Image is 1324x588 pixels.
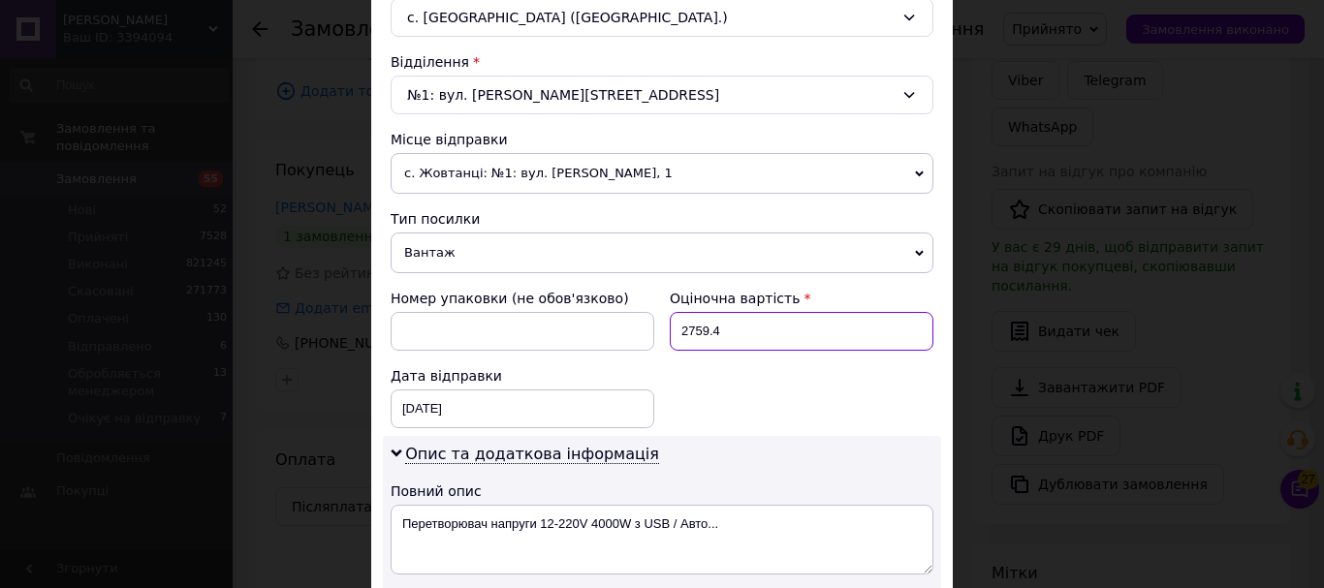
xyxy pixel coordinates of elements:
[391,153,933,194] span: с. Жовтанці: №1: вул. [PERSON_NAME], 1
[391,289,654,308] div: Номер упаковки (не обов'язково)
[391,505,933,574] textarea: Перетворювач напруги 12-220V 4000W з USB / Авто...
[391,52,933,72] div: Відділення
[391,366,654,386] div: Дата відправки
[670,289,933,308] div: Оціночна вартість
[391,76,933,114] div: №1: вул. [PERSON_NAME][STREET_ADDRESS]
[391,211,480,227] span: Тип посилки
[405,445,659,464] span: Опис та додаткова інформація
[391,132,508,147] span: Місце відправки
[391,481,933,501] div: Повний опис
[391,232,933,273] span: Вантаж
